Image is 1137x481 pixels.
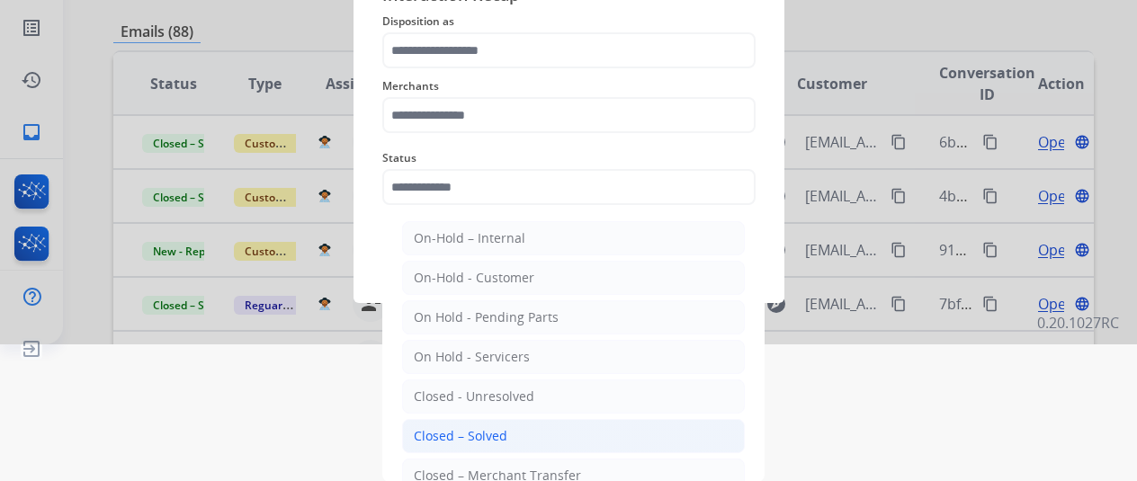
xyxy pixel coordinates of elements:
[414,229,525,247] div: On-Hold – Internal
[382,76,756,97] span: Merchants
[382,11,756,32] span: Disposition as
[414,427,507,445] div: Closed – Solved
[414,269,534,287] div: On-Hold - Customer
[414,348,530,366] div: On Hold - Servicers
[382,147,756,169] span: Status
[414,387,534,405] div: Closed - Unresolved
[414,308,559,326] div: On Hold - Pending Parts
[1037,312,1119,334] p: 0.20.1027RC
